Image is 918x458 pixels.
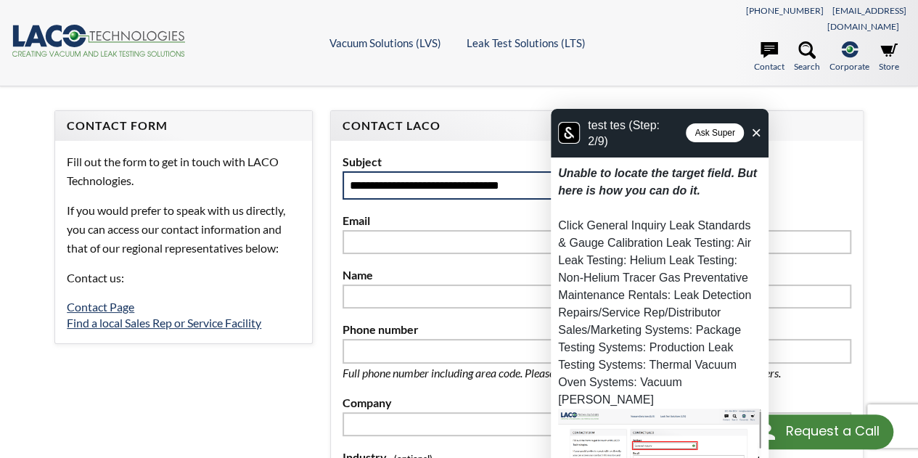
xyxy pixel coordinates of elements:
[67,152,300,189] p: Fill out the form to get in touch with LACO Technologies.
[785,414,879,448] div: Request a Call
[754,41,784,73] a: Contact
[343,364,829,383] p: Full phone number including area code. Please include country code for non-US phone numbers.
[879,41,899,73] a: Store
[745,414,893,449] div: Request a Call
[343,266,851,285] label: Name
[67,269,300,287] p: Contact us:
[746,5,824,16] a: [PHONE_NUMBER]
[827,5,906,32] a: [EMAIL_ADDRESS][DOMAIN_NAME]
[67,118,300,134] h4: Contact Form
[343,211,851,230] label: Email
[67,201,300,257] p: If you would prefer to speak with us directly, you can access our contact information and that of...
[467,36,586,49] a: Leak Test Solutions (LTS)
[343,393,851,412] label: Company
[329,36,441,49] a: Vacuum Solutions (LVS)
[794,41,820,73] a: Search
[343,118,851,134] h4: Contact LACO
[829,60,869,73] span: Corporate
[67,316,261,330] a: Find a local Sales Rep or Service Facility
[343,320,851,339] label: Phone number
[67,300,134,314] a: Contact Page
[343,152,851,171] label: Subject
